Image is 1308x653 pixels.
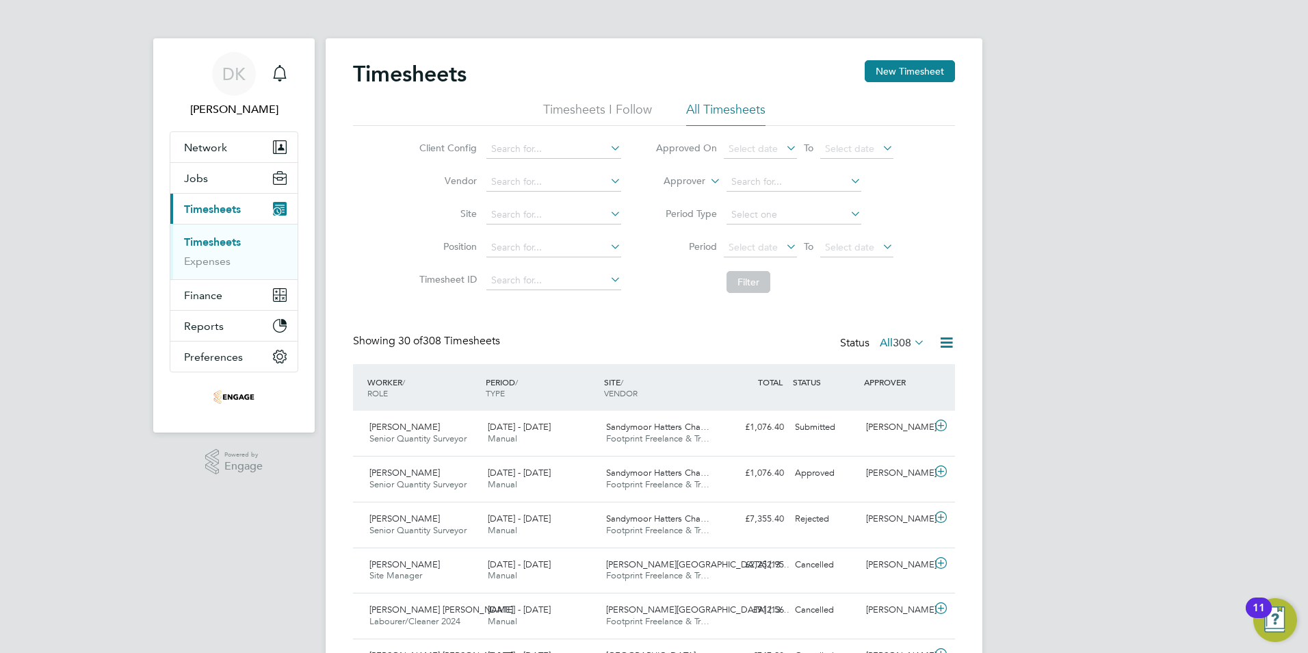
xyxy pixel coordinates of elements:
[718,416,789,439] div: £1,076.40
[213,386,254,408] img: footprintrecruitment-logo-retina.png
[861,370,932,394] div: APPROVER
[415,273,477,285] label: Timesheet ID
[861,508,932,530] div: [PERSON_NAME]
[606,569,709,581] span: Footprint Freelance & Tr…
[789,370,861,394] div: STATUS
[170,163,298,193] button: Jobs
[861,462,932,485] div: [PERSON_NAME]
[606,604,789,615] span: [PERSON_NAME][GEOGRAPHIC_DATA] (13…
[620,376,623,387] span: /
[369,467,440,478] span: [PERSON_NAME]
[488,421,551,433] span: [DATE] - [DATE]
[415,175,477,187] label: Vendor
[1253,598,1297,642] button: Open Resource Center, 11 new notifications
[488,604,551,615] span: [DATE] - [DATE]
[170,386,298,408] a: Go to home page
[170,280,298,310] button: Finance
[861,599,932,622] div: [PERSON_NAME]
[486,387,505,398] span: TYPE
[486,140,621,159] input: Search for...
[184,203,241,216] span: Timesheets
[184,235,241,248] a: Timesheets
[353,334,503,348] div: Showing
[184,289,222,302] span: Finance
[727,205,861,225] input: Select one
[486,238,621,257] input: Search for...
[604,387,638,398] span: VENDOR
[353,60,467,88] h2: Timesheets
[655,240,717,253] label: Period
[488,433,517,444] span: Manual
[880,336,925,350] label: All
[153,38,315,433] nav: Main navigation
[789,416,861,439] div: Submitted
[655,142,717,154] label: Approved On
[825,241,874,253] span: Select date
[543,101,652,126] li: Timesheets I Follow
[727,271,770,293] button: Filter
[718,508,789,530] div: £7,355.40
[800,139,817,157] span: To
[184,172,208,185] span: Jobs
[606,467,709,478] span: Sandymoor Hatters Cha…
[686,101,766,126] li: All Timesheets
[515,376,518,387] span: /
[170,101,298,118] span: Dawn Kennedy
[369,615,460,627] span: Labourer/Cleaner 2024
[170,311,298,341] button: Reports
[369,513,440,524] span: [PERSON_NAME]
[488,467,551,478] span: [DATE] - [DATE]
[488,569,517,581] span: Manual
[865,60,955,82] button: New Timesheet
[184,255,231,268] a: Expenses
[606,559,789,570] span: [PERSON_NAME][GEOGRAPHIC_DATA] (13…
[655,207,717,220] label: Period Type
[488,524,517,536] span: Manual
[606,513,709,524] span: Sandymoor Hatters Cha…
[488,513,551,524] span: [DATE] - [DATE]
[369,421,440,433] span: [PERSON_NAME]
[601,370,719,405] div: SITE
[205,449,263,475] a: Powered byEngage
[369,559,440,570] span: [PERSON_NAME]
[893,336,911,350] span: 308
[718,554,789,576] div: £2,252.95
[789,554,861,576] div: Cancelled
[369,569,422,581] span: Site Manager
[367,387,388,398] span: ROLE
[402,376,405,387] span: /
[789,599,861,622] div: Cancelled
[184,320,224,333] span: Reports
[224,449,263,461] span: Powered by
[398,334,500,348] span: 308 Timesheets
[486,271,621,290] input: Search for...
[606,524,709,536] span: Footprint Freelance & Tr…
[789,508,861,530] div: Rejected
[415,142,477,154] label: Client Config
[486,205,621,225] input: Search for...
[729,142,778,155] span: Select date
[369,433,467,444] span: Senior Quantity Surveyor
[840,334,928,353] div: Status
[369,524,467,536] span: Senior Quantity Surveyor
[170,132,298,162] button: Network
[606,478,709,490] span: Footprint Freelance & Tr…
[486,172,621,192] input: Search for...
[222,65,246,83] span: DK
[488,559,551,570] span: [DATE] - [DATE]
[789,462,861,485] div: Approved
[718,462,789,485] div: £1,076.40
[224,461,263,472] span: Engage
[488,615,517,627] span: Manual
[729,241,778,253] span: Select date
[170,52,298,118] a: DK[PERSON_NAME]
[398,334,423,348] span: 30 of
[369,604,513,615] span: [PERSON_NAME] [PERSON_NAME]
[825,142,874,155] span: Select date
[415,240,477,253] label: Position
[170,224,298,279] div: Timesheets
[606,421,709,433] span: Sandymoor Hatters Cha…
[606,615,709,627] span: Footprint Freelance & Tr…
[482,370,601,405] div: PERIOD
[758,376,783,387] span: TOTAL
